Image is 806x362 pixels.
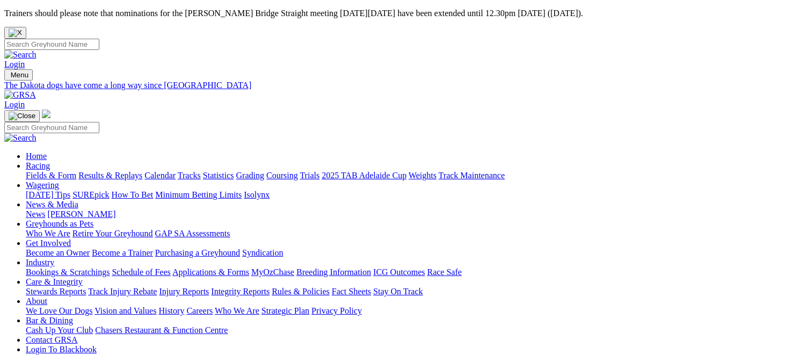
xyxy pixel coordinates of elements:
[4,60,25,69] a: Login
[211,287,270,296] a: Integrity Reports
[9,28,22,37] img: X
[409,171,437,180] a: Weights
[296,267,371,277] a: Breeding Information
[155,190,242,199] a: Minimum Betting Limits
[88,287,157,296] a: Track Injury Rebate
[178,171,201,180] a: Tracks
[373,287,423,296] a: Stay On Track
[262,306,309,315] a: Strategic Plan
[242,248,283,257] a: Syndication
[26,171,802,180] div: Racing
[26,190,70,199] a: [DATE] Tips
[144,171,176,180] a: Calendar
[92,248,153,257] a: Become a Trainer
[322,171,406,180] a: 2025 TAB Adelaide Cup
[47,209,115,219] a: [PERSON_NAME]
[26,219,93,228] a: Greyhounds as Pets
[272,287,330,296] a: Rules & Policies
[4,81,802,90] a: The Dakota dogs have come a long way since [GEOGRAPHIC_DATA]
[78,171,142,180] a: Results & Replays
[26,325,93,335] a: Cash Up Your Club
[311,306,362,315] a: Privacy Policy
[373,267,425,277] a: ICG Outcomes
[26,345,97,354] a: Login To Blackbook
[4,9,802,18] p: Trainers should please note that nominations for the [PERSON_NAME] Bridge Straight meeting [DATE]...
[266,171,298,180] a: Coursing
[4,39,99,50] input: Search
[251,267,294,277] a: MyOzChase
[112,190,154,199] a: How To Bet
[26,316,73,325] a: Bar & Dining
[95,325,228,335] a: Chasers Restaurant & Function Centre
[158,306,184,315] a: History
[26,200,78,209] a: News & Media
[26,161,50,170] a: Racing
[26,151,47,161] a: Home
[215,306,259,315] a: Who We Are
[159,287,209,296] a: Injury Reports
[4,50,37,60] img: Search
[155,248,240,257] a: Purchasing a Greyhound
[26,325,802,335] div: Bar & Dining
[172,267,249,277] a: Applications & Forms
[26,267,802,277] div: Industry
[155,229,230,238] a: GAP SA Assessments
[26,306,92,315] a: We Love Our Dogs
[26,287,86,296] a: Stewards Reports
[186,306,213,315] a: Careers
[236,171,264,180] a: Grading
[26,335,77,344] a: Contact GRSA
[4,122,99,133] input: Search
[26,267,110,277] a: Bookings & Scratchings
[9,112,35,120] img: Close
[112,267,170,277] a: Schedule of Fees
[427,267,461,277] a: Race Safe
[26,209,802,219] div: News & Media
[4,110,40,122] button: Toggle navigation
[244,190,270,199] a: Isolynx
[4,90,36,100] img: GRSA
[11,71,28,79] span: Menu
[26,229,70,238] a: Who We Are
[26,190,802,200] div: Wagering
[95,306,156,315] a: Vision and Values
[439,171,505,180] a: Track Maintenance
[300,171,320,180] a: Trials
[26,248,802,258] div: Get Involved
[4,100,25,109] a: Login
[26,238,71,248] a: Get Involved
[26,209,45,219] a: News
[26,258,54,267] a: Industry
[26,171,76,180] a: Fields & Form
[26,180,59,190] a: Wagering
[4,69,33,81] button: Toggle navigation
[4,133,37,143] img: Search
[26,277,83,286] a: Care & Integrity
[203,171,234,180] a: Statistics
[72,229,153,238] a: Retire Your Greyhound
[4,27,26,39] button: Close
[26,229,802,238] div: Greyhounds as Pets
[26,296,47,306] a: About
[332,287,371,296] a: Fact Sheets
[72,190,109,199] a: SUREpick
[42,110,50,118] img: logo-grsa-white.png
[26,306,802,316] div: About
[26,287,802,296] div: Care & Integrity
[26,248,90,257] a: Become an Owner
